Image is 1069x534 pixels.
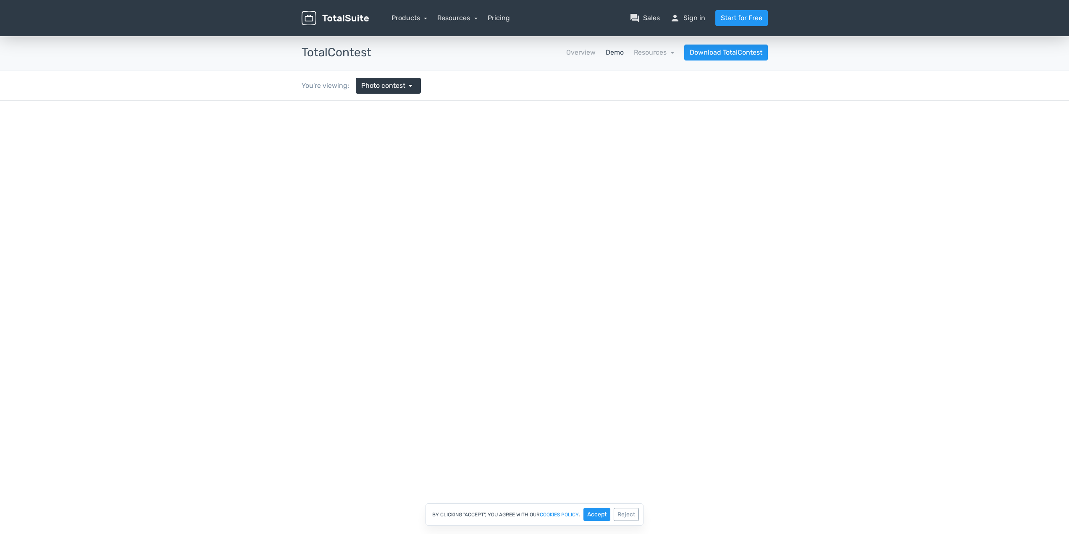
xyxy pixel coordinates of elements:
[634,48,674,56] a: Resources
[361,81,405,91] span: Photo contest
[356,78,421,94] a: Photo contest arrow_drop_down
[614,508,639,521] button: Reject
[488,13,510,23] a: Pricing
[540,512,579,517] a: cookies policy
[391,14,428,22] a: Products
[684,45,768,61] a: Download TotalContest
[670,13,705,23] a: personSign in
[302,81,356,91] div: You're viewing:
[630,13,660,23] a: question_answerSales
[566,47,596,58] a: Overview
[302,11,369,26] img: TotalSuite for WordPress
[606,47,624,58] a: Demo
[405,81,415,91] span: arrow_drop_down
[425,503,644,526] div: By clicking "Accept", you agree with our .
[715,10,768,26] a: Start for Free
[670,13,680,23] span: person
[437,14,478,22] a: Resources
[630,13,640,23] span: question_answer
[302,46,371,59] h3: TotalContest
[583,508,610,521] button: Accept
